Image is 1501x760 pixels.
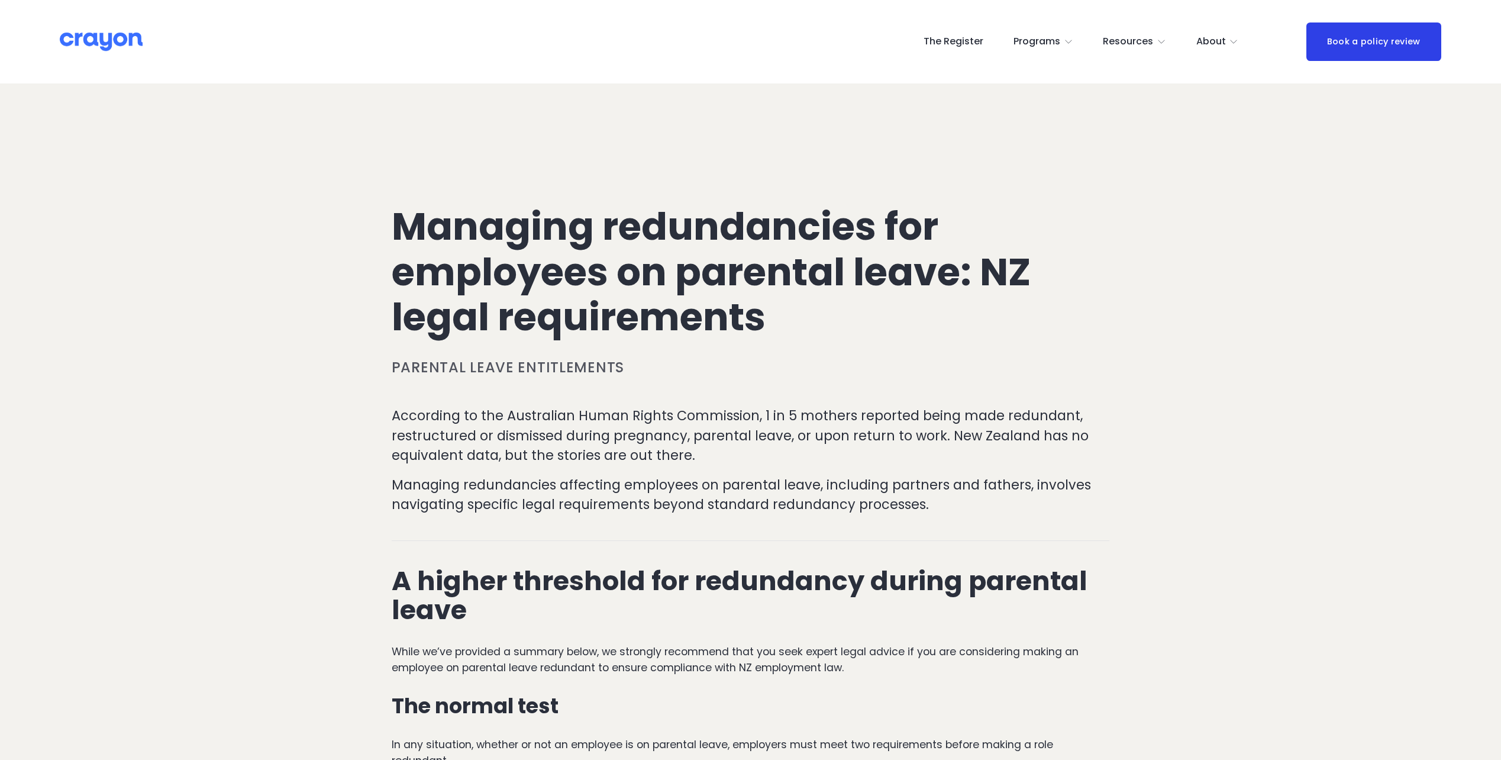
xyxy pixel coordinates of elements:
[924,33,983,51] a: The Register
[1103,33,1166,51] a: folder dropdown
[392,644,1110,675] p: While we’ve provided a summary below, we strongly recommend that you seek expert legal advice if ...
[60,31,143,52] img: Crayon
[392,475,1110,515] p: Managing redundancies affecting employees on parental leave, including partners and fathers, invo...
[392,406,1110,466] p: According to the Australian Human Rights Commission, 1 in 5 mothers reported being made redundant...
[392,566,1110,626] h2: A higher threshold for redundancy during parental leave
[1103,33,1153,50] span: Resources
[1306,22,1441,61] a: Book a policy review
[1013,33,1060,50] span: Programs
[392,204,1110,340] h1: Managing redundancies for employees on parental leave: NZ legal requirements
[392,358,624,377] a: Parental leave entitlements
[1196,33,1239,51] a: folder dropdown
[392,694,1110,718] h3: The normal test
[1013,33,1073,51] a: folder dropdown
[1196,33,1226,50] span: About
